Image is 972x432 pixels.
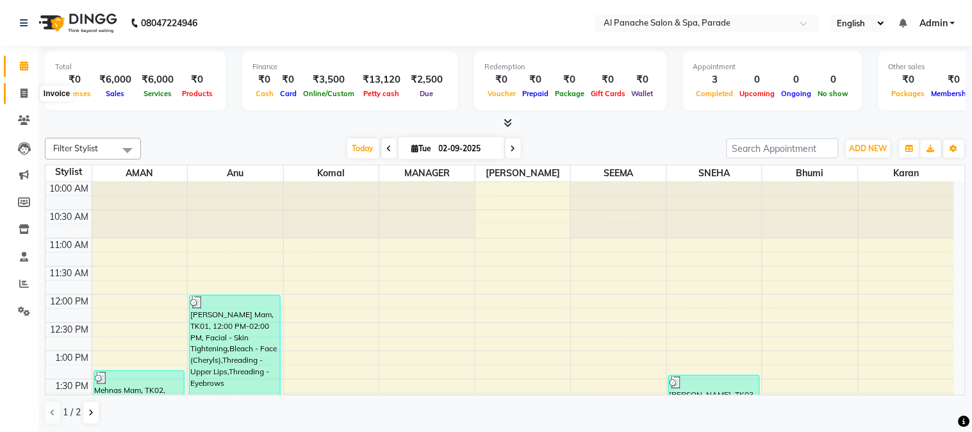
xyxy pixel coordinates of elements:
div: ₹0 [889,72,928,87]
div: ₹0 [629,72,657,87]
span: Ongoing [778,89,815,98]
div: 0 [737,72,778,87]
div: 12:00 PM [48,295,92,308]
span: Sales [103,89,128,98]
span: Filter Stylist [53,143,98,153]
span: Admin [919,17,948,30]
span: No show [815,89,852,98]
span: Online/Custom [300,89,358,98]
span: Products [179,89,216,98]
div: ₹0 [55,72,94,87]
div: ₹2,500 [406,72,448,87]
input: Search Appointment [727,138,839,158]
div: ₹13,120 [358,72,406,87]
div: ₹3,500 [300,72,358,87]
span: 1 / 2 [63,406,81,419]
div: ₹0 [179,72,216,87]
div: 10:30 AM [47,210,92,224]
div: ₹6,000 [136,72,179,87]
div: 12:30 PM [48,323,92,336]
div: [PERSON_NAME], TK03, 01:25 PM-02:25 PM, Makeup - Krylon (Party) [669,376,759,431]
div: Appointment [693,62,852,72]
div: Stylist [45,165,92,179]
span: Petty cash [361,89,403,98]
span: Today [347,138,379,158]
div: 3 [693,72,737,87]
div: ₹0 [484,72,519,87]
span: SEEMA [571,165,666,181]
input: 2025-09-02 [435,139,499,158]
div: ₹0 [519,72,552,87]
span: [PERSON_NAME] [475,165,571,181]
b: 08047224946 [141,5,197,41]
div: 0 [815,72,852,87]
div: 11:30 AM [47,267,92,280]
div: Redemption [484,62,657,72]
span: Tue [409,144,435,153]
span: Packages [889,89,928,98]
span: Due [417,89,437,98]
span: Karan [859,165,954,181]
span: AMAN [92,165,188,181]
span: Gift Cards [588,89,629,98]
img: logo [33,5,120,41]
div: Total [55,62,216,72]
button: ADD NEW [846,140,891,158]
span: Komal [284,165,379,181]
div: ₹6,000 [94,72,136,87]
div: Invoice [40,86,73,101]
span: Services [140,89,175,98]
span: Upcoming [737,89,778,98]
div: ₹0 [252,72,277,87]
div: 1:30 PM [53,379,92,393]
div: 11:00 AM [47,238,92,252]
div: ₹0 [277,72,300,87]
div: 0 [778,72,815,87]
span: Completed [693,89,737,98]
div: Finance [252,62,448,72]
span: Bhumi [762,165,858,181]
div: Mehnas Mam, TK02, 01:20 PM-02:05 PM, Hair - Hair Cut [94,371,185,411]
div: ₹0 [552,72,588,87]
span: Prepaid [519,89,552,98]
div: 10:00 AM [47,182,92,195]
span: Voucher [484,89,519,98]
span: Card [277,89,300,98]
span: Cash [252,89,277,98]
span: ADD NEW [850,144,887,153]
span: Package [552,89,588,98]
span: Anu [188,165,283,181]
div: ₹0 [588,72,629,87]
span: Wallet [629,89,657,98]
div: [PERSON_NAME] Mam, TK01, 12:00 PM-02:00 PM, Facial - Skin Tightening,Bleach - Face (Cheryls),Thre... [190,295,280,407]
div: 1:00 PM [53,351,92,365]
span: MANAGER [379,165,475,181]
span: SNEHA [667,165,762,181]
